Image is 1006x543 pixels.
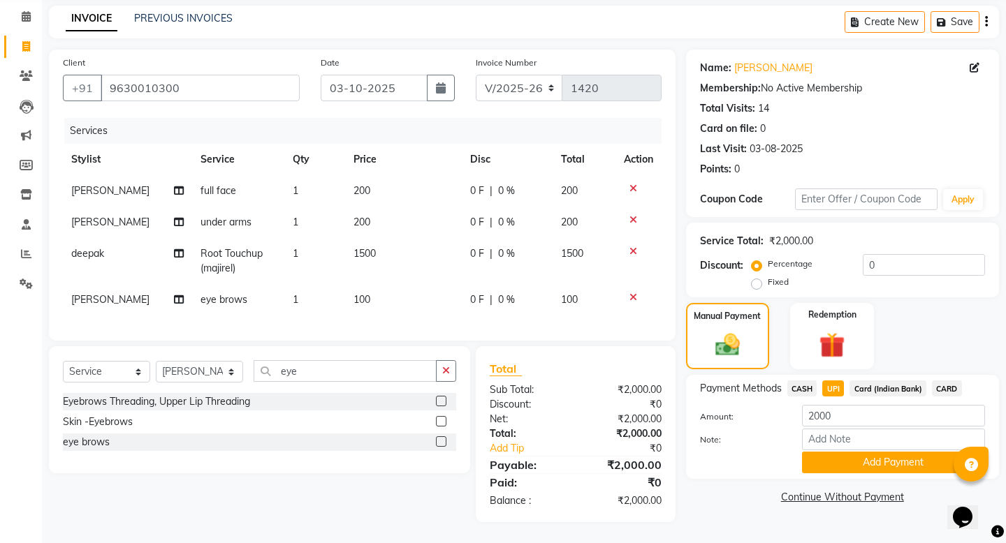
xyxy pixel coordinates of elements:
[470,292,484,307] span: 0 F
[576,426,672,441] div: ₹2,000.00
[71,184,150,197] span: [PERSON_NAME]
[71,216,150,228] span: [PERSON_NAME]
[293,247,298,260] span: 1
[479,382,576,397] div: Sub Total:
[462,144,553,175] th: Disc
[353,184,370,197] span: 200
[561,247,583,260] span: 1500
[293,216,298,228] span: 1
[576,397,672,412] div: ₹0
[802,405,985,426] input: Amount
[561,216,578,228] span: 200
[576,474,672,491] div: ₹0
[63,394,250,409] div: Eyebrows Threading, Upper Lip Threading
[64,118,672,144] div: Services
[63,435,110,449] div: eye brows
[561,293,578,306] span: 100
[490,362,522,376] span: Total
[470,184,484,198] span: 0 F
[553,144,615,175] th: Total
[71,247,104,260] span: deepak
[63,75,102,101] button: +91
[700,258,743,273] div: Discount:
[576,493,672,508] div: ₹2,000.00
[498,292,515,307] span: 0 %
[802,429,985,450] input: Add Note
[845,11,925,33] button: Create New
[690,410,792,423] label: Amount:
[63,415,133,429] div: Skin -Eyebrows
[134,12,233,24] a: PREVIOUS INVOICES
[490,292,493,307] span: |
[700,61,731,75] div: Name:
[63,144,192,175] th: Stylist
[931,11,979,33] button: Save
[850,380,926,396] span: Card (Indian Bank)
[734,162,740,177] div: 0
[353,247,376,260] span: 1500
[811,329,853,362] img: _gift.svg
[66,6,117,31] a: INVOICE
[561,184,578,197] span: 200
[787,380,817,396] span: CASH
[947,487,992,529] iframe: chat widget
[734,61,812,75] a: [PERSON_NAME]
[470,246,484,261] span: 0 F
[201,216,251,228] span: under arms
[479,456,576,473] div: Payable:
[795,188,938,210] input: Enter Offer / Coupon Code
[321,57,340,69] label: Date
[808,308,856,321] label: Redemption
[592,441,672,456] div: ₹0
[576,382,672,397] div: ₹2,000.00
[768,258,812,270] label: Percentage
[700,81,985,96] div: No Active Membership
[769,234,813,248] div: ₹2,000.00
[254,360,437,382] input: Search or Scan
[708,331,748,359] img: _cash.svg
[760,121,766,136] div: 0
[700,142,747,156] div: Last Visit:
[758,101,769,116] div: 14
[284,144,346,175] th: Qty
[479,493,576,508] div: Balance :
[932,380,962,396] span: CARD
[470,215,484,230] span: 0 F
[498,215,515,230] span: 0 %
[700,101,755,116] div: Total Visits:
[345,144,461,175] th: Price
[576,412,672,426] div: ₹2,000.00
[615,144,662,175] th: Action
[201,293,247,306] span: eye brows
[201,184,236,197] span: full face
[353,216,370,228] span: 200
[71,293,150,306] span: [PERSON_NAME]
[689,490,996,505] a: Continue Without Payment
[192,144,284,175] th: Service
[479,412,576,426] div: Net:
[490,215,493,230] span: |
[353,293,370,306] span: 100
[802,452,985,473] button: Add Payment
[576,456,672,473] div: ₹2,000.00
[479,441,592,456] a: Add Tip
[293,184,298,197] span: 1
[479,426,576,441] div: Total:
[700,381,782,396] span: Payment Methods
[700,192,795,207] div: Coupon Code
[822,380,844,396] span: UPI
[490,246,493,261] span: |
[750,142,803,156] div: 03-08-2025
[700,234,764,248] div: Service Total:
[943,189,983,210] button: Apply
[700,81,761,96] div: Membership:
[498,184,515,198] span: 0 %
[101,75,300,101] input: Search by Name/Mobile/Email/Code
[700,121,757,136] div: Card on file:
[293,293,298,306] span: 1
[479,474,576,491] div: Paid:
[476,57,537,69] label: Invoice Number
[700,162,731,177] div: Points:
[201,247,263,274] span: Root Touchup (majirel)
[479,397,576,412] div: Discount:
